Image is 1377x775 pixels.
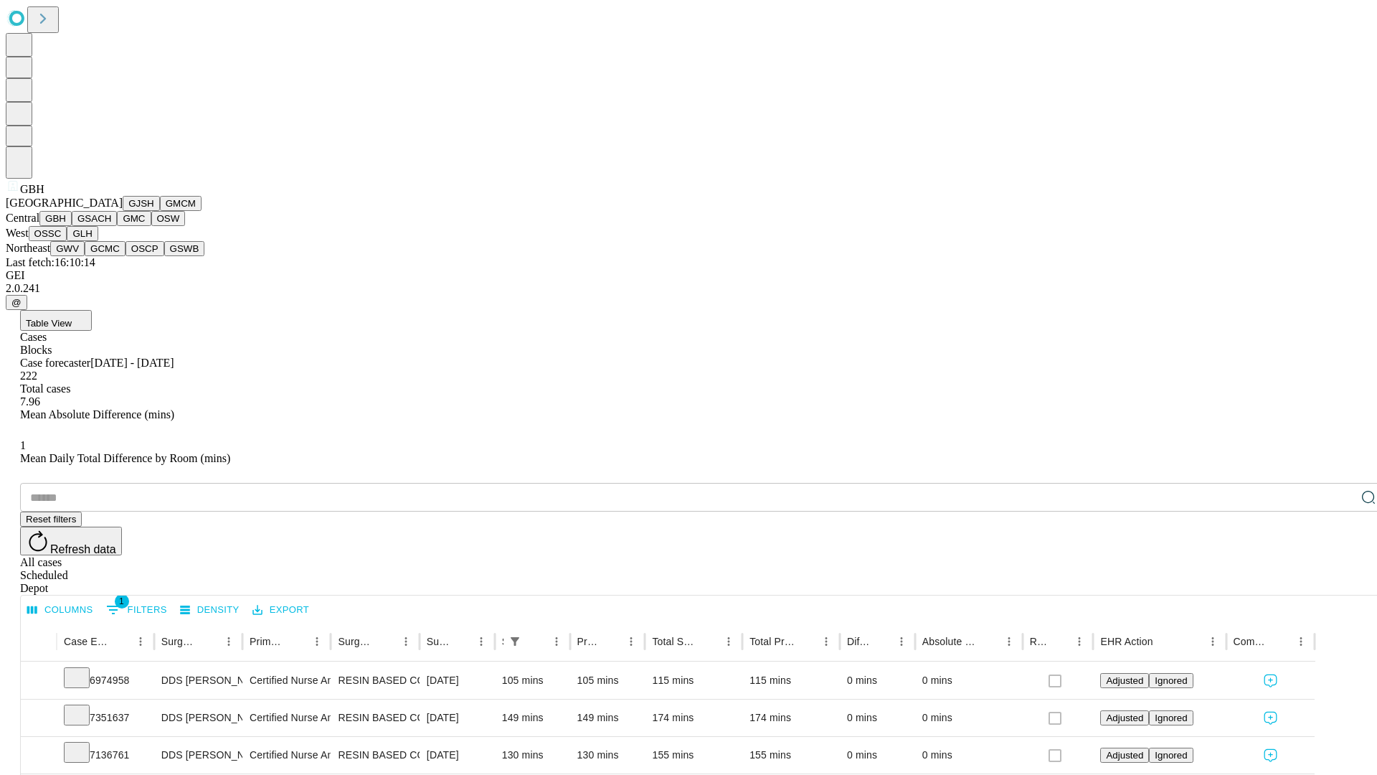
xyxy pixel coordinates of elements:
span: 1 [115,594,129,609]
span: Adjusted [1106,675,1143,686]
button: GSACH [72,211,117,226]
button: Menu [546,631,567,652]
button: Ignored [1149,710,1193,725]
div: 0 mins [847,662,908,699]
span: @ [11,297,22,308]
button: Sort [796,631,816,652]
button: Sort [110,631,131,652]
span: Reset filters [26,514,76,525]
div: 174 mins [749,700,833,736]
span: Adjusted [1106,713,1143,723]
div: Resolved in EHR [1030,636,1049,647]
span: Ignored [1155,713,1187,723]
button: Expand [28,743,49,769]
button: Sort [451,631,471,652]
div: DDS [PERSON_NAME] K Dds [161,662,235,699]
button: Adjusted [1100,710,1149,725]
div: Case Epic Id [64,636,109,647]
span: Mean Absolute Difference (mins) [20,408,174,421]
button: Sort [1049,631,1069,652]
button: Menu [131,631,151,652]
span: [DATE] - [DATE] [90,357,174,369]
button: Table View [20,310,92,331]
div: Absolute Difference [922,636,978,647]
div: 155 mins [652,737,735,774]
div: 1 active filter [505,631,525,652]
div: 130 mins [577,737,638,774]
button: GLH [67,226,98,241]
div: RESIN BASED COMPOSITE 3 SURFACES, POSTERIOR [338,700,412,736]
span: 7.96 [20,395,40,408]
button: Menu [719,631,739,652]
span: Ignored [1155,750,1187,761]
div: DDS [PERSON_NAME] K Dds [161,700,235,736]
button: GCMC [85,241,126,256]
button: Menu [396,631,416,652]
div: Comments [1234,636,1269,647]
div: RESIN BASED COMPOSITE 2 SURFACES, POSTERIOR [338,737,412,774]
button: Density [176,599,243,621]
div: Primary Service [250,636,285,647]
div: [DATE] [427,700,488,736]
div: 115 mins [749,662,833,699]
div: 174 mins [652,700,735,736]
div: Total Scheduled Duration [652,636,697,647]
span: Mean Daily Total Difference by Room (mins) [20,452,230,464]
button: Export [249,599,313,621]
div: [DATE] [427,662,488,699]
button: Select columns [24,599,97,621]
button: Menu [621,631,641,652]
button: Expand [28,706,49,731]
div: 149 mins [502,700,563,736]
button: Sort [199,631,219,652]
button: OSCP [126,241,164,256]
button: Sort [376,631,396,652]
div: 0 mins [847,737,908,774]
button: Show filters [505,631,525,652]
button: Refresh data [20,527,122,555]
button: Menu [1291,631,1311,652]
div: 7351637 [64,700,147,736]
div: 0 mins [922,662,1016,699]
span: Ignored [1155,675,1187,686]
div: 105 mins [577,662,638,699]
button: Ignored [1149,673,1193,688]
div: Surgery Date [427,636,450,647]
span: Northeast [6,242,50,254]
div: Certified Nurse Anesthetist [250,662,323,699]
span: Case forecaster [20,357,90,369]
button: GSWB [164,241,205,256]
span: Table View [26,318,72,329]
div: Total Predicted Duration [749,636,795,647]
button: Sort [1155,631,1175,652]
div: 6974958 [64,662,147,699]
button: GMC [117,211,151,226]
button: GWV [50,241,85,256]
button: Expand [28,669,49,694]
div: DDS [PERSON_NAME] K Dds [161,737,235,774]
span: Last fetch: 16:10:14 [6,256,95,268]
span: Adjusted [1106,750,1143,761]
button: Sort [287,631,307,652]
button: Show filters [103,598,171,621]
span: 222 [20,370,37,382]
div: 105 mins [502,662,563,699]
div: 7136761 [64,737,147,774]
div: 149 mins [577,700,638,736]
span: Total cases [20,382,70,395]
div: Predicted In Room Duration [577,636,600,647]
button: Sort [1271,631,1291,652]
button: Sort [601,631,621,652]
button: Menu [999,631,1019,652]
button: GBH [39,211,72,226]
div: Certified Nurse Anesthetist [250,737,323,774]
span: 1 [20,439,26,451]
button: Adjusted [1100,673,1149,688]
button: Menu [1069,631,1089,652]
span: GBH [20,183,44,195]
div: 0 mins [847,700,908,736]
button: Sort [699,631,719,652]
button: Menu [891,631,912,652]
div: RESIN BASED COMPOSITE 1 SURFACE, POSTERIOR [338,662,412,699]
button: Sort [871,631,891,652]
